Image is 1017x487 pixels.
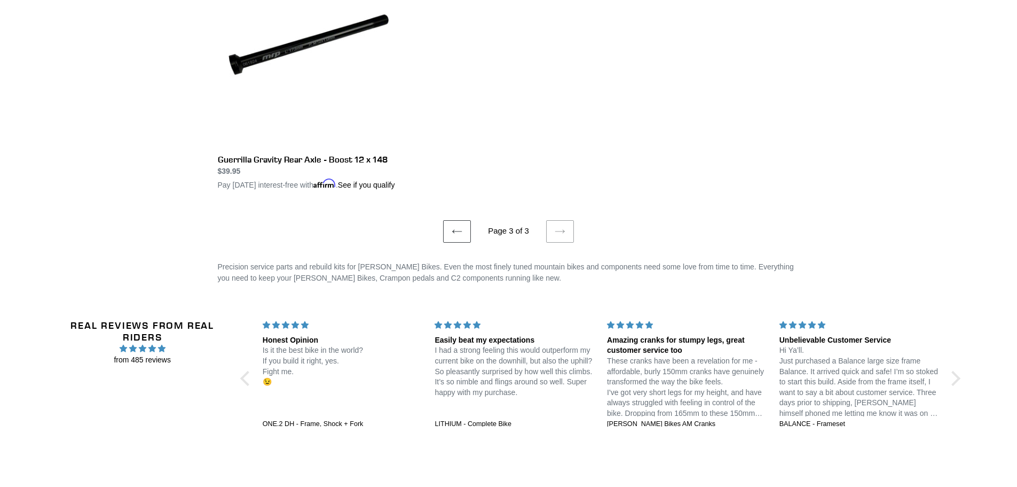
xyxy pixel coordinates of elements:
div: 5 stars [263,320,422,331]
p: These cranks have been a revelation for me - affordable, burly 150mm cranks have genuinely transf... [607,356,767,419]
div: 5 stars [435,320,594,331]
div: Easily beat my expectations [435,335,594,346]
p: Is it the best bike in the world? If you build it right, yes. Fight me. 😉 [263,345,422,387]
a: LITHIUM - Complete Bike [435,420,594,429]
span: 4.96 stars [51,343,234,354]
li: Page 3 of 3 [474,225,544,237]
a: [PERSON_NAME] Bikes AM Cranks [607,420,767,429]
h2: Real Reviews from Real Riders [51,320,234,343]
span: from 485 reviews [51,354,234,366]
div: 5 stars [607,320,767,331]
p: Precision service parts and rebuild kits for [PERSON_NAME] Bikes. Even the most finely tuned moun... [218,261,800,284]
div: Amazing cranks for stumpy legs, great customer service too [607,335,767,356]
p: I had a strong feeling this would outperform my current bike on the downhill, but also the uphill... [435,345,594,398]
p: Hi Ya’ll. Just purchased a Balance large size frame Balance. It arrived quick and safe! I’m so st... [779,345,939,419]
div: 5 stars [779,320,939,331]
div: Honest Opinion [263,335,422,346]
div: Unbelievable Customer Service [779,335,939,346]
a: ONE.2 DH - Frame, Shock + Fork [263,420,422,429]
a: BALANCE - Frameset [779,420,939,429]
